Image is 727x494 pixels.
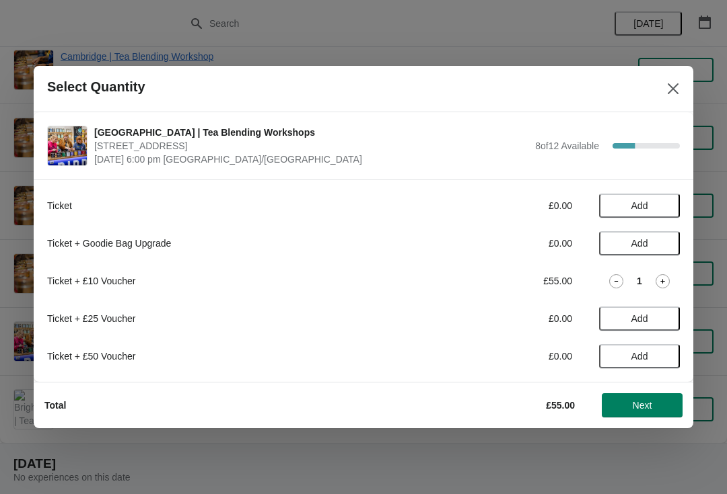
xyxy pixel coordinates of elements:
[535,140,599,151] span: 8 of 12 Available
[602,393,683,417] button: Next
[47,237,421,250] div: Ticket + Goodie Bag Upgrade
[448,199,572,212] div: £0.00
[633,400,652,411] span: Next
[448,274,572,288] div: £55.00
[661,77,685,101] button: Close
[47,199,421,212] div: Ticket
[546,400,575,411] strong: £55.00
[631,313,648,324] span: Add
[448,349,572,363] div: £0.00
[631,200,648,211] span: Add
[94,126,528,139] span: [GEOGRAPHIC_DATA] | Tea Blending Workshops
[631,351,648,362] span: Add
[94,139,528,153] span: [STREET_ADDRESS]
[599,344,680,368] button: Add
[599,306,680,331] button: Add
[47,349,421,363] div: Ticket + £50 Voucher
[448,237,572,250] div: £0.00
[47,274,421,288] div: Ticket + £10 Voucher
[599,194,680,218] button: Add
[599,231,680,255] button: Add
[448,312,572,325] div: £0.00
[94,153,528,166] span: [DATE] 6:00 pm [GEOGRAPHIC_DATA]/[GEOGRAPHIC_DATA]
[631,238,648,249] span: Add
[44,400,66,411] strong: Total
[48,126,87,165] img: Glasgow | Tea Blending Workshops | 215 Byres Road, Glasgow G12 8UD, UK | August 17 | 6:00 pm Euro...
[637,274,642,288] strong: 1
[47,312,421,325] div: Ticket + £25 Voucher
[47,79,145,95] h2: Select Quantity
